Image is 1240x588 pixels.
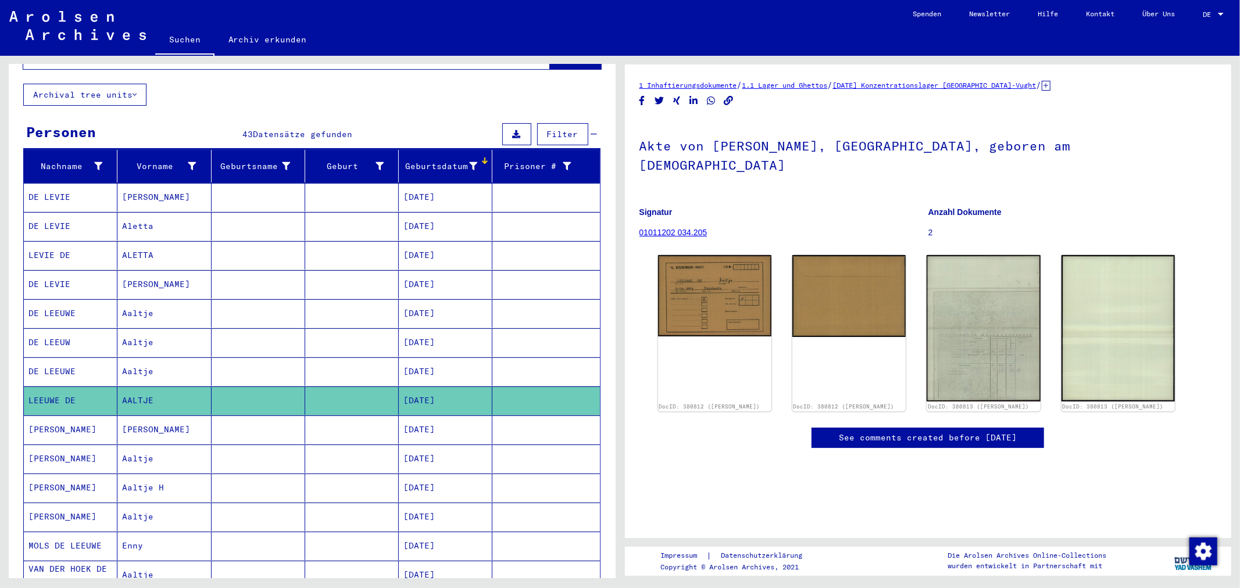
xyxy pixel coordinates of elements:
[537,123,588,145] button: Filter
[927,255,1040,401] img: 001.jpg
[117,212,211,241] mat-cell: Aletta
[212,150,305,182] mat-header-cell: Geburtsname
[399,212,492,241] mat-cell: [DATE]
[639,119,1217,189] h1: Akte von [PERSON_NAME], [GEOGRAPHIC_DATA], geboren am [DEMOGRAPHIC_DATA]
[403,160,477,173] div: Geburtsdatum
[1203,10,1216,19] span: DE
[24,415,117,444] mat-cell: [PERSON_NAME]
[24,532,117,560] mat-cell: MOLS DE LEEUWE
[399,299,492,328] mat-cell: [DATE]
[24,474,117,502] mat-cell: [PERSON_NAME]
[399,150,492,182] mat-header-cell: Geburtsdatum
[639,81,737,89] a: 1 Inhaftierungsdokumente
[24,241,117,270] mat-cell: LEVIE DE
[1062,403,1163,410] a: DocID: 380813 ([PERSON_NAME])
[1189,537,1217,565] img: Zustimmung ändern
[639,228,707,237] a: 01011202 034.205
[399,183,492,211] mat-cell: [DATE]
[122,157,210,175] div: Vorname
[24,212,117,241] mat-cell: DE LEVIE
[117,386,211,415] mat-cell: AALTJE
[117,299,211,328] mat-cell: Aaltje
[117,241,211,270] mat-cell: ALETTA
[242,129,253,139] span: 43
[403,157,492,175] div: Geburtsdatum
[117,474,211,502] mat-cell: Aaltje H
[737,80,742,90] span: /
[948,550,1106,561] p: Die Arolsen Archives Online-Collections
[117,150,211,182] mat-header-cell: Vorname
[671,94,683,108] button: Share on Xing
[497,157,585,175] div: Prisoner #
[305,150,399,182] mat-header-cell: Geburt‏
[497,160,571,173] div: Prisoner #
[24,357,117,386] mat-cell: DE LEEUWE
[828,80,833,90] span: /
[26,121,96,142] div: Personen
[928,207,1002,217] b: Anzahl Dokumente
[24,183,117,211] mat-cell: DE LEVIE
[24,386,117,415] mat-cell: LEEUWE DE
[928,227,1217,239] p: 2
[117,270,211,299] mat-cell: [PERSON_NAME]
[215,26,321,53] a: Archiv erkunden
[660,562,816,572] p: Copyright © Arolsen Archives, 2021
[705,94,717,108] button: Share on WhatsApp
[492,150,599,182] mat-header-cell: Prisoner #
[23,84,146,106] button: Archival tree units
[1062,255,1175,401] img: 002.jpg
[155,26,215,56] a: Suchen
[28,157,117,175] div: Nachname
[216,157,305,175] div: Geburtsname
[117,444,211,473] mat-cell: Aaltje
[28,160,102,173] div: Nachname
[653,94,666,108] button: Share on Twitter
[839,432,1017,444] a: See comments created before [DATE]
[1172,546,1216,575] img: yv_logo.png
[399,357,492,386] mat-cell: [DATE]
[928,403,1029,410] a: DocID: 380813 ([PERSON_NAME])
[117,532,211,560] mat-cell: Enny
[399,503,492,531] mat-cell: [DATE]
[948,561,1106,571] p: wurden entwickelt in Partnerschaft mit
[399,444,492,473] mat-cell: [DATE]
[117,328,211,357] mat-cell: Aaltje
[792,255,906,337] img: 002.jpg
[24,503,117,531] mat-cell: [PERSON_NAME]
[216,160,290,173] div: Geburtsname
[660,550,706,562] a: Impressum
[399,328,492,357] mat-cell: [DATE]
[117,183,211,211] mat-cell: [PERSON_NAME]
[688,94,700,108] button: Share on LinkedIn
[660,550,816,562] div: |
[639,207,673,217] b: Signatur
[399,532,492,560] mat-cell: [DATE]
[24,270,117,299] mat-cell: DE LEVIE
[310,160,384,173] div: Geburt‏
[310,157,398,175] div: Geburt‏
[547,129,578,139] span: Filter
[712,550,816,562] a: Datenschutzerklärung
[24,444,117,473] mat-cell: [PERSON_NAME]
[122,160,196,173] div: Vorname
[9,11,146,40] img: Arolsen_neg.svg
[399,474,492,502] mat-cell: [DATE]
[24,328,117,357] mat-cell: DE LEEUW
[399,415,492,444] mat-cell: [DATE]
[117,357,211,386] mat-cell: Aaltje
[723,94,735,108] button: Copy link
[658,255,771,336] img: 001.jpg
[659,403,760,410] a: DocID: 380812 ([PERSON_NAME])
[253,129,352,139] span: Datensätze gefunden
[24,150,117,182] mat-header-cell: Nachname
[636,94,648,108] button: Share on Facebook
[117,415,211,444] mat-cell: [PERSON_NAME]
[399,386,492,415] mat-cell: [DATE]
[117,503,211,531] mat-cell: Aaltje
[833,81,1037,89] a: [DATE] Konzentrationslager [GEOGRAPHIC_DATA]-Vught
[793,403,894,410] a: DocID: 380812 ([PERSON_NAME])
[742,81,828,89] a: 1.1 Lager und Ghettos
[1037,80,1042,90] span: /
[399,241,492,270] mat-cell: [DATE]
[24,299,117,328] mat-cell: DE LEEUWE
